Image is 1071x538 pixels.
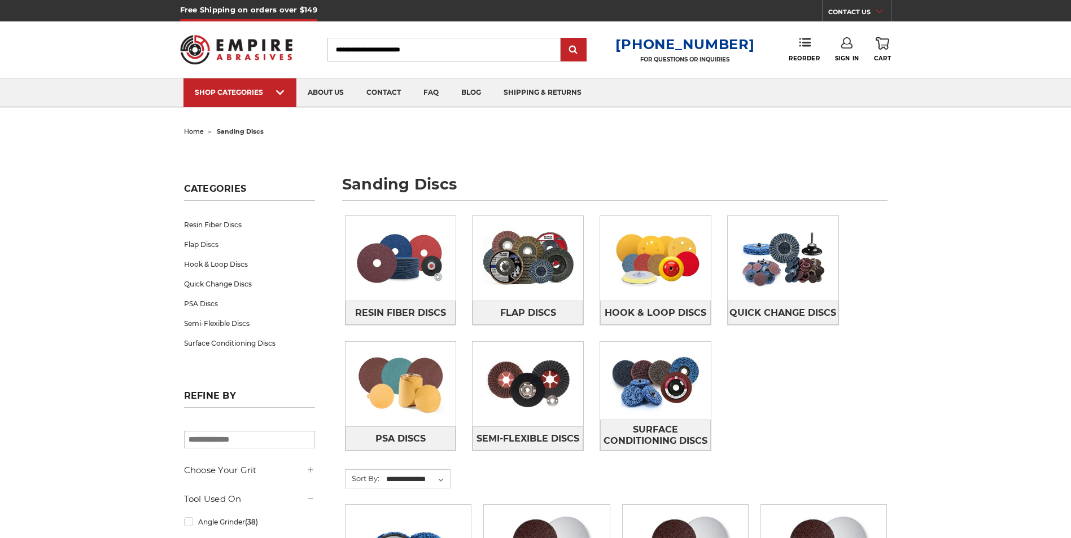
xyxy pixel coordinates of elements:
[615,56,754,63] p: FOR QUESTIONS OR INQUIRIES
[355,303,446,323] span: Resin Fiber Discs
[384,471,450,488] select: Sort By:
[615,36,754,52] a: [PHONE_NUMBER]
[473,345,583,423] img: Semi-Flexible Discs
[828,6,891,21] a: CONTACT US
[450,78,492,107] a: blog
[184,390,315,408] h5: Refine by
[600,420,711,451] a: Surface Conditioning Discs
[184,492,315,506] h5: Tool Used On
[728,301,838,325] a: Quick Change Discs
[605,303,706,323] span: Hook & Loop Discs
[600,342,711,420] img: Surface Conditioning Discs
[184,294,315,314] a: PSA Discs
[346,219,456,297] img: Resin Fiber Discs
[412,78,450,107] a: faq
[346,426,456,451] a: PSA Discs
[355,78,412,107] a: contact
[375,429,426,448] span: PSA Discs
[217,127,264,135] span: sanding discs
[184,127,204,135] a: home
[346,345,456,423] img: PSA Discs
[346,301,456,325] a: Resin Fiber Discs
[835,55,859,62] span: Sign In
[184,512,315,532] a: Angle Grinder
[296,78,355,107] a: about us
[729,303,836,323] span: Quick Change Discs
[600,301,711,325] a: Hook & Loop Discs
[562,39,585,61] input: Submit
[184,215,315,235] a: Resin Fiber Discs
[473,426,583,451] a: Semi-Flexible Discs
[184,333,315,353] a: Surface Conditioning Discs
[874,55,891,62] span: Cart
[500,303,556,323] span: Flap Discs
[728,219,838,297] img: Quick Change Discs
[492,78,593,107] a: shipping & returns
[342,177,888,201] h1: sanding discs
[184,314,315,333] a: Semi-Flexible Discs
[184,464,315,477] h5: Choose Your Grit
[600,219,711,297] img: Hook & Loop Discs
[184,183,315,201] h5: Categories
[184,254,315,274] a: Hook & Loop Discs
[789,37,820,61] a: Reorder
[473,301,583,325] a: Flap Discs
[789,55,820,62] span: Reorder
[346,470,379,487] label: Sort By:
[195,88,285,96] div: SHOP CATEGORIES
[245,518,258,526] span: (38)
[180,28,293,72] img: Empire Abrasives
[184,274,315,294] a: Quick Change Discs
[477,429,579,448] span: Semi-Flexible Discs
[184,235,315,254] a: Flap Discs
[874,37,891,62] a: Cart
[473,219,583,297] img: Flap Discs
